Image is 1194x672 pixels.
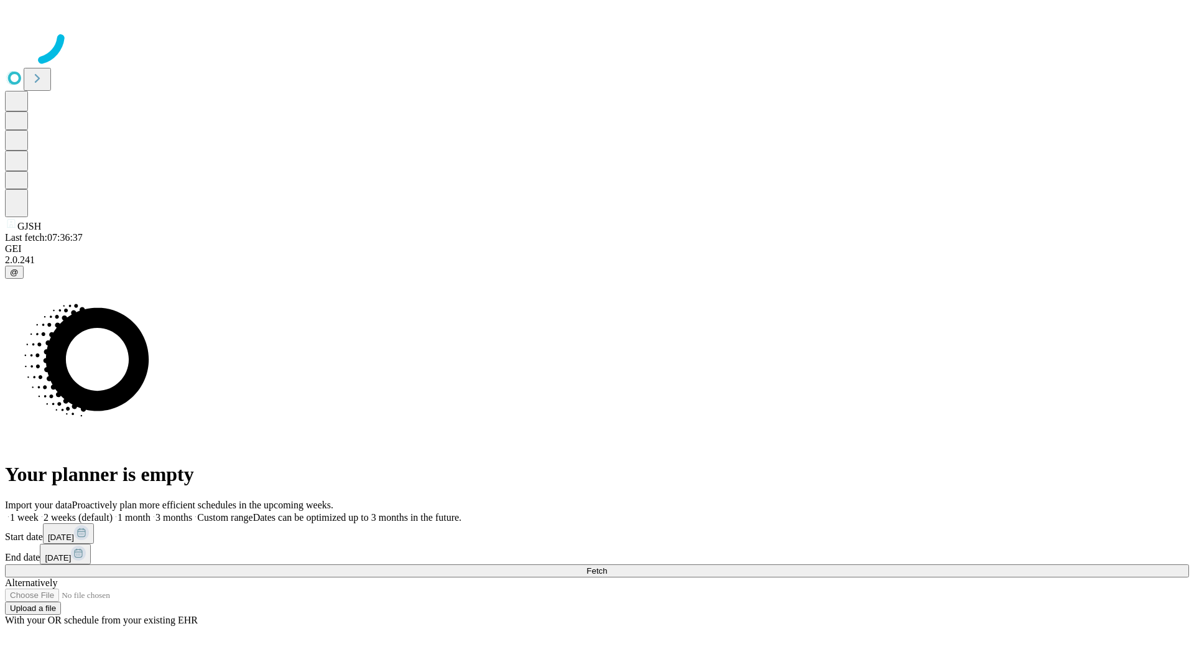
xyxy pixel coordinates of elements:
[5,577,57,588] span: Alternatively
[5,243,1189,254] div: GEI
[44,512,113,523] span: 2 weeks (default)
[17,221,41,231] span: GJSH
[48,533,74,542] span: [DATE]
[10,268,19,277] span: @
[253,512,461,523] span: Dates can be optimized up to 3 months in the future.
[5,463,1189,486] h1: Your planner is empty
[5,523,1189,544] div: Start date
[5,500,72,510] span: Import your data
[155,512,192,523] span: 3 months
[5,232,83,243] span: Last fetch: 07:36:37
[40,544,91,564] button: [DATE]
[197,512,252,523] span: Custom range
[118,512,150,523] span: 1 month
[10,512,39,523] span: 1 week
[5,254,1189,266] div: 2.0.241
[5,266,24,279] button: @
[45,553,71,562] span: [DATE]
[5,564,1189,577] button: Fetch
[5,602,61,615] button: Upload a file
[43,523,94,544] button: [DATE]
[5,615,198,625] span: With your OR schedule from your existing EHR
[586,566,607,576] span: Fetch
[72,500,333,510] span: Proactively plan more efficient schedules in the upcoming weeks.
[5,544,1189,564] div: End date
